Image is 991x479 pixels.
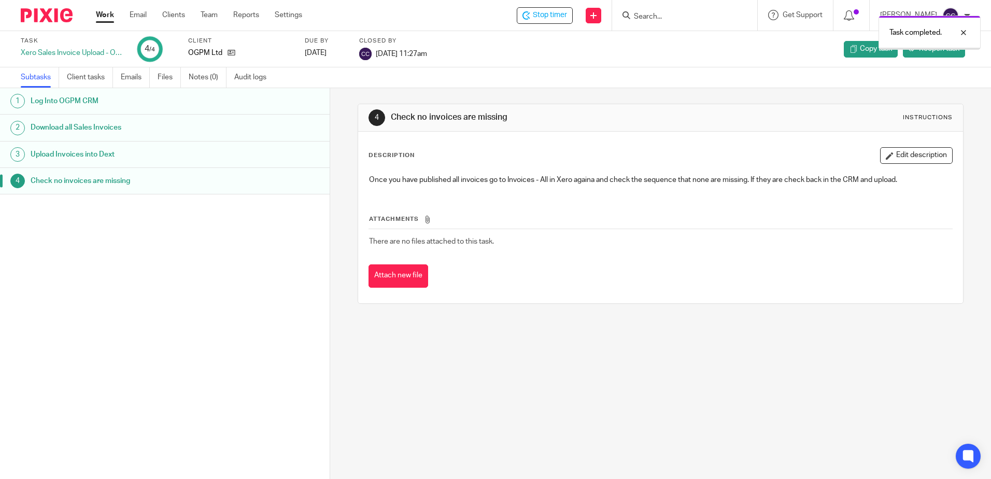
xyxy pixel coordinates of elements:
p: Once you have published all invoices go to Invoices - All in Xero againa and check the sequence t... [369,175,952,185]
p: Task completed. [889,27,942,38]
a: Notes (0) [189,67,226,88]
h1: Upload Invoices into Dext [31,147,223,162]
div: 1 [10,94,25,108]
p: Description [369,151,415,160]
div: 4 [10,174,25,188]
div: [DATE] [305,48,346,58]
div: Xero Sales Invoice Upload - OGPM [21,48,124,58]
h1: Check no invoices are missing [391,112,683,123]
a: Email [130,10,147,20]
a: Emails [121,67,150,88]
h1: Log Into OGPM CRM [31,93,223,109]
div: 2 [10,121,25,135]
a: Settings [275,10,302,20]
label: Closed by [359,37,427,45]
a: Audit logs [234,67,274,88]
div: 3 [10,147,25,162]
div: OGPM Ltd - Xero Sales Invoice Upload - OGPM [517,7,573,24]
div: 4 [145,43,155,55]
button: Attach new file [369,264,428,288]
img: Pixie [21,8,73,22]
h1: Download all Sales Invoices [31,120,223,135]
label: Client [188,37,292,45]
label: Task [21,37,124,45]
a: Subtasks [21,67,59,88]
div: Instructions [903,114,953,122]
a: Clients [162,10,185,20]
div: 4 [369,109,385,126]
small: /4 [149,47,155,52]
a: Client tasks [67,67,113,88]
h1: Check no invoices are missing [31,173,223,189]
img: svg%3E [359,48,372,60]
span: There are no files attached to this task. [369,238,494,245]
a: Team [201,10,218,20]
img: svg%3E [942,7,959,24]
label: Due by [305,37,346,45]
button: Edit description [880,147,953,164]
a: Files [158,67,181,88]
span: [DATE] 11:27am [376,50,427,57]
span: Attachments [369,216,419,222]
a: Work [96,10,114,20]
p: OGPM Ltd [188,48,222,58]
a: Reports [233,10,259,20]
